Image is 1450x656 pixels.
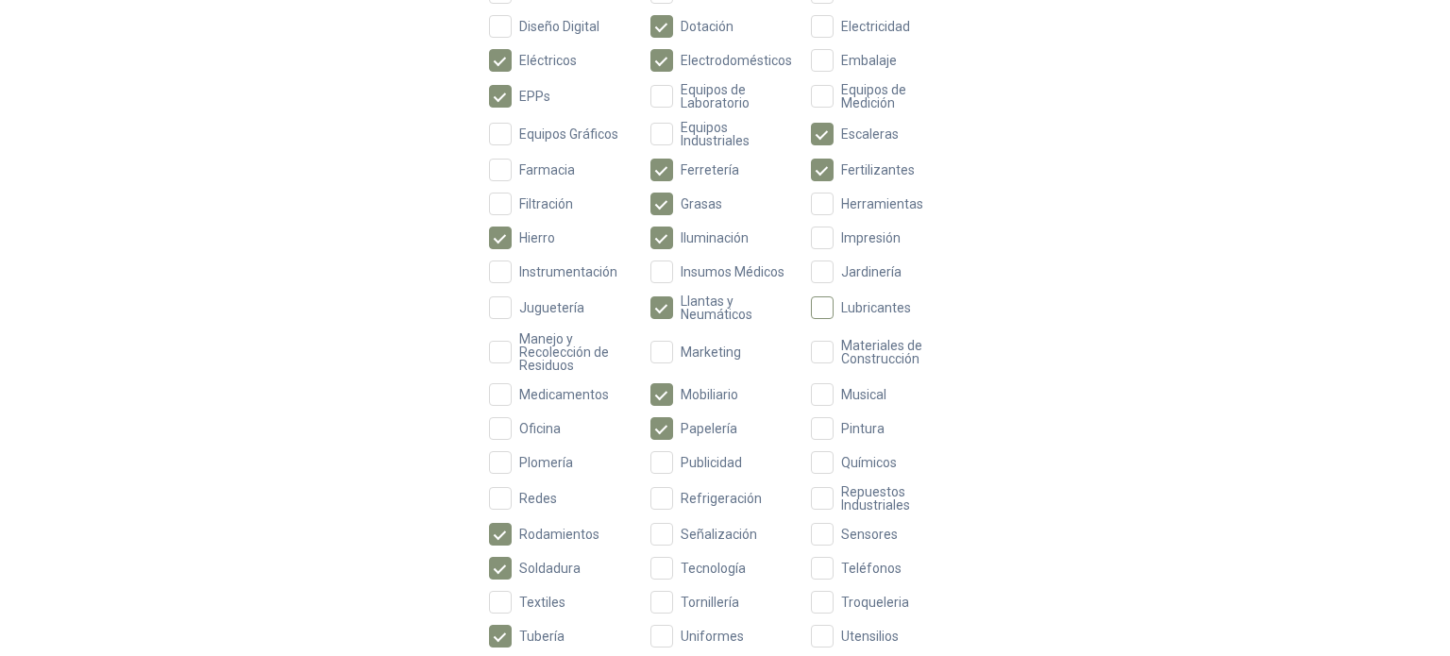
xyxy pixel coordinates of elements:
[512,90,558,103] span: EPPs
[512,20,607,33] span: Diseño Digital
[834,127,906,141] span: Escaleras
[512,163,582,177] span: Farmacia
[673,345,749,359] span: Marketing
[512,388,616,401] span: Medicamentos
[834,163,922,177] span: Fertilizantes
[512,265,625,278] span: Instrumentación
[512,528,607,541] span: Rodamientos
[512,456,581,469] span: Plomería
[512,630,572,643] span: Tubería
[673,596,747,609] span: Tornillería
[512,422,568,435] span: Oficina
[673,294,801,321] span: Llantas y Neumáticos
[834,83,961,109] span: Equipos de Medición
[673,388,746,401] span: Mobiliario
[834,54,904,67] span: Embalaje
[834,301,919,314] span: Lubricantes
[512,492,565,505] span: Redes
[834,422,892,435] span: Pintura
[512,332,639,372] span: Manejo y Recolección de Residuos
[673,83,801,109] span: Equipos de Laboratorio
[673,20,741,33] span: Dotación
[834,231,908,244] span: Impresión
[834,485,961,512] span: Repuestos Industriales
[834,456,904,469] span: Químicos
[673,528,765,541] span: Señalización
[834,528,905,541] span: Sensores
[673,121,801,147] span: Equipos Industriales
[834,562,909,575] span: Teléfonos
[512,127,626,141] span: Equipos Gráficos
[673,630,751,643] span: Uniformes
[512,231,563,244] span: Hierro
[673,231,756,244] span: Iluminación
[512,54,584,67] span: Eléctricos
[673,456,750,469] span: Publicidad
[673,54,800,67] span: Electrodomésticos
[512,596,573,609] span: Textiles
[834,339,961,365] span: Materiales de Construcción
[512,562,588,575] span: Soldadura
[512,197,581,210] span: Filtración
[512,301,592,314] span: Juguetería
[673,163,747,177] span: Ferretería
[834,265,909,278] span: Jardinería
[834,197,931,210] span: Herramientas
[673,422,745,435] span: Papelería
[834,596,917,609] span: Troqueleria
[673,197,730,210] span: Grasas
[834,388,894,401] span: Musical
[834,20,918,33] span: Electricidad
[673,265,792,278] span: Insumos Médicos
[673,492,769,505] span: Refrigeración
[673,562,753,575] span: Tecnología
[834,630,906,643] span: Utensilios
